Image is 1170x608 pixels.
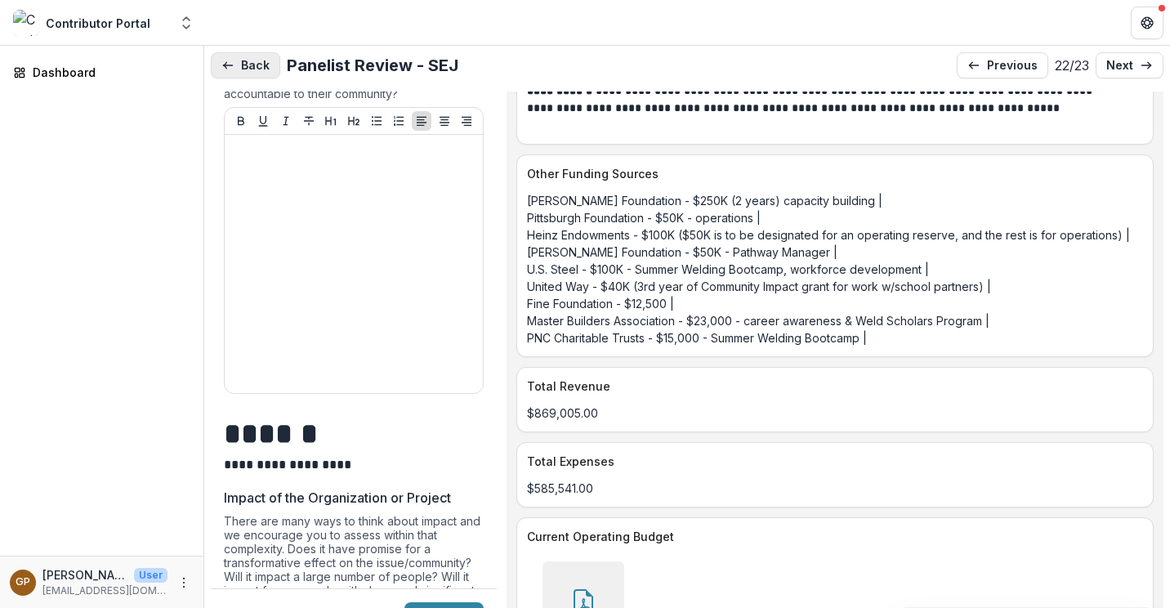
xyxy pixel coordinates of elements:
button: More [174,573,194,592]
p: [PERSON_NAME] Foundation - $250K (2 years) capacity building | Pittsburgh Foundation - $50K - ope... [527,192,1143,346]
button: Back [211,52,280,78]
p: User [134,568,167,583]
p: [EMAIL_ADDRESS][DOMAIN_NAME] [42,583,167,598]
img: Contributor Portal [13,10,39,36]
p: Total Expenses [527,453,1137,470]
p: Total Revenue [527,378,1137,395]
a: next [1096,52,1163,78]
button: Get Help [1131,7,1163,39]
p: Current Operating Budget [527,528,1137,545]
p: Other Funding Sources [527,165,1137,182]
button: Bold [231,111,251,131]
div: Contributor Portal [46,15,150,32]
button: Align Left [412,111,431,131]
button: Italicize [276,111,296,131]
button: Align Right [457,111,476,131]
a: previous [957,52,1048,78]
button: Ordered List [389,111,409,131]
p: previous [987,59,1038,73]
button: Underline [253,111,273,131]
p: 22 / 23 [1055,56,1089,75]
button: Bullet List [367,111,386,131]
button: Heading 2 [344,111,364,131]
p: $585,541.00 [527,480,1143,497]
div: Gillian Porter [16,577,30,588]
p: [PERSON_NAME] [42,566,127,583]
button: Heading 1 [321,111,341,131]
h2: Panelist Review - SEJ [287,56,458,75]
p: next [1106,59,1133,73]
p: $869,005.00 [527,405,1143,422]
button: Strike [299,111,319,131]
button: Align Center [435,111,454,131]
button: Open entity switcher [175,7,198,39]
p: Impact of the Organization or Project [224,488,451,507]
div: Dashboard [33,64,184,81]
a: Dashboard [7,59,197,86]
